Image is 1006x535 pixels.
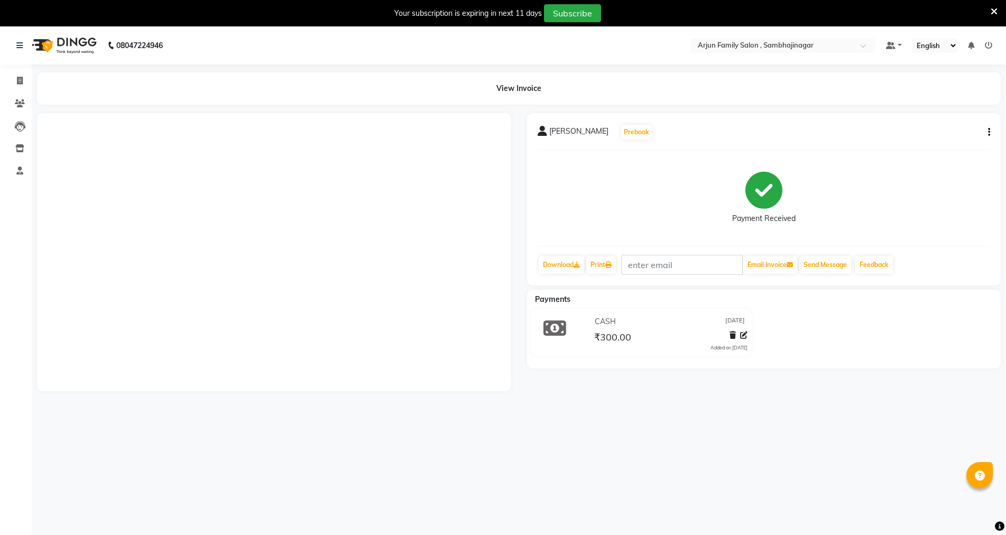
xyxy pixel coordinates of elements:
[586,256,616,274] a: Print
[549,126,608,141] span: [PERSON_NAME]
[710,344,747,352] div: Added on [DATE]
[27,31,99,60] img: logo
[594,331,631,346] span: ₹300.00
[394,8,542,19] div: Your subscription is expiring in next 11 days
[539,256,584,274] a: Download
[544,4,601,22] button: Subscribe
[37,72,1001,105] div: View Invoice
[535,294,570,304] span: Payments
[725,316,745,327] span: [DATE]
[962,493,995,524] iframe: chat widget
[116,31,163,60] b: 08047224946
[732,213,796,224] div: Payment Received
[799,256,851,274] button: Send Message
[595,316,616,327] span: CASH
[743,256,797,274] button: Email Invoice
[621,125,652,140] button: Prebook
[621,255,743,275] input: enter email
[855,256,893,274] a: Feedback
